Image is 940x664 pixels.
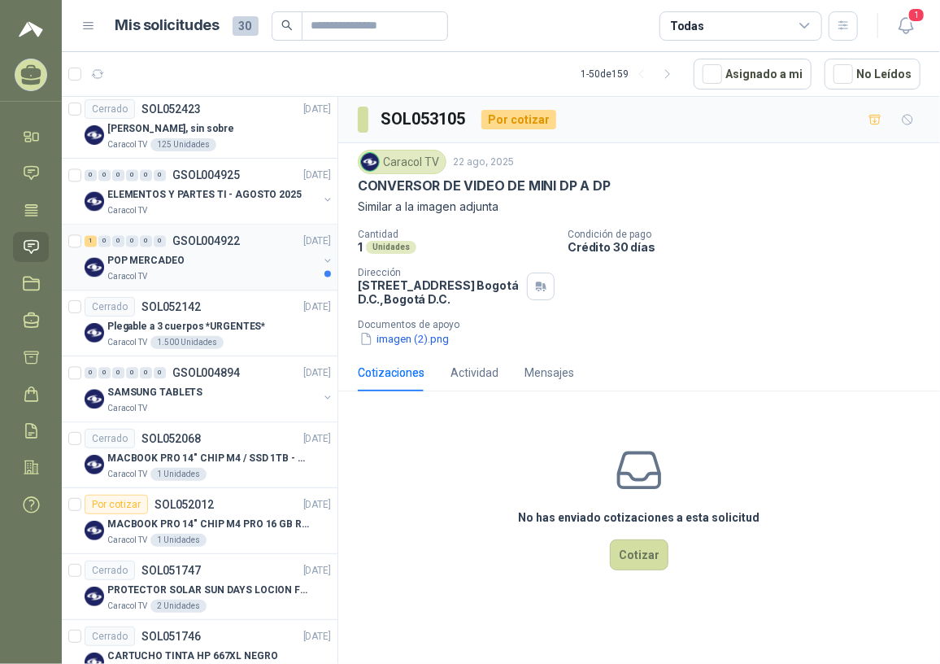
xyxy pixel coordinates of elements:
[891,11,920,41] button: 1
[381,107,468,132] h3: SOL053105
[303,365,331,381] p: [DATE]
[85,363,334,415] a: 0 0 0 0 0 0 GSOL004894[DATE] Company LogoSAMSUNG TABLETSCaracol TV
[150,138,216,151] div: 125 Unidades
[85,323,104,343] img: Company Logo
[112,367,124,378] div: 0
[453,155,514,170] p: 22 ago, 2025
[85,235,97,247] div: 1
[907,7,925,23] span: 1
[303,234,331,249] p: [DATE]
[154,169,166,181] div: 0
[358,198,920,216] p: Similar a la imagen adjunta
[85,367,97,378] div: 0
[62,554,337,620] a: CerradoSOL051747[DATE] Company LogoPROTECTOR SOLAR SUN DAYS LOCION FPS 50 CAJA X 24 UNCaracol TV2...
[303,168,331,183] p: [DATE]
[358,177,611,194] p: CONVERSOR DE VIDEO DE MINI DP A DP
[150,468,207,481] div: 1 Unidades
[98,169,111,181] div: 0
[154,235,166,247] div: 0
[358,240,363,254] p: 1
[581,61,681,87] div: 1 - 50 de 159
[150,600,207,613] div: 2 Unidades
[233,16,259,36] span: 30
[140,169,152,181] div: 0
[172,367,240,378] p: GSOL004894
[85,521,104,540] img: Company Logo
[85,455,104,474] img: Company Logo
[610,539,668,570] button: Cotizar
[303,299,331,315] p: [DATE]
[358,267,520,278] p: Dirección
[172,169,240,181] p: GSOL004925
[141,631,201,642] p: SOL051746
[281,20,293,31] span: search
[141,565,201,576] p: SOL051747
[141,301,201,312] p: SOL052142
[366,241,416,254] div: Unidades
[107,534,147,547] p: Caracol TV
[107,336,147,349] p: Caracol TV
[85,257,104,277] img: Company Logo
[85,191,104,211] img: Company Logo
[107,253,185,269] p: POP MERCADEO
[524,364,574,382] div: Mensajes
[62,93,337,159] a: CerradoSOL052423[DATE] Company Logo[PERSON_NAME], sin sobreCaracol TV125 Unidades
[107,583,310,598] p: PROTECTOR SOLAR SUN DAYS LOCION FPS 50 CAJA X 24 UN
[107,600,147,613] p: Caracol TV
[85,297,135,317] div: Cerrado
[154,367,166,378] div: 0
[115,14,220,37] h1: Mis solicitudes
[19,20,43,39] img: Logo peakr
[107,468,147,481] p: Caracol TV
[568,229,933,240] p: Condición de pago
[107,204,147,217] p: Caracol TV
[107,451,310,466] p: MACBOOK PRO 14" CHIP M4 / SSD 1TB - 24 GB RAM
[303,102,331,117] p: [DATE]
[85,587,104,606] img: Company Logo
[85,627,135,646] div: Cerrado
[361,153,379,171] img: Company Logo
[126,169,138,181] div: 0
[107,319,265,334] p: Plegable a 3 cuerpos *URGENTES*
[85,561,135,580] div: Cerrado
[107,517,310,532] p: MACBOOK PRO 14" CHIP M4 PRO 16 GB RAM 1TB
[62,290,337,356] a: CerradoSOL052142[DATE] Company LogoPlegable a 3 cuerpos *URGENTES*Caracol TV1.500 Unidades
[150,336,224,349] div: 1.500 Unidades
[85,231,334,283] a: 1 0 0 0 0 0 GSOL004922[DATE] Company LogoPOP MERCADEOCaracol TV
[85,165,334,217] a: 0 0 0 0 0 0 GSOL004925[DATE] Company LogoELEMENTOS Y PARTES TI - AGOSTO 2025Caracol TV
[98,367,111,378] div: 0
[107,402,147,415] p: Caracol TV
[358,319,933,330] p: Documentos de apoyo
[107,121,234,137] p: [PERSON_NAME], sin sobre
[358,278,520,306] p: [STREET_ADDRESS] Bogotá D.C. , Bogotá D.C.
[85,429,135,448] div: Cerrado
[85,495,148,514] div: Por cotizar
[112,169,124,181] div: 0
[519,509,760,526] h3: No has enviado cotizaciones a esta solicitud
[85,389,104,408] img: Company Logo
[358,364,424,382] div: Cotizaciones
[85,99,135,119] div: Cerrado
[825,59,920,90] button: No Leídos
[62,488,337,554] a: Por cotizarSOL052012[DATE] Company LogoMACBOOK PRO 14" CHIP M4 PRO 16 GB RAM 1TBCaracol TV1 Unidades
[62,422,337,488] a: CerradoSOL052068[DATE] Company LogoMACBOOK PRO 14" CHIP M4 / SSD 1TB - 24 GB RAMCaracol TV1 Unidades
[303,563,331,579] p: [DATE]
[303,629,331,644] p: [DATE]
[107,270,147,283] p: Caracol TV
[112,235,124,247] div: 0
[98,235,111,247] div: 0
[154,499,214,510] p: SOL052012
[126,235,138,247] div: 0
[358,229,555,240] p: Cantidad
[107,187,302,203] p: ELEMENTOS Y PARTES TI - AGOSTO 2025
[303,497,331,513] p: [DATE]
[107,385,202,400] p: SAMSUNG TABLETS
[568,240,933,254] p: Crédito 30 días
[141,433,201,444] p: SOL052068
[358,150,446,174] div: Caracol TV
[670,17,704,35] div: Todas
[140,235,152,247] div: 0
[481,110,556,129] div: Por cotizar
[85,125,104,145] img: Company Logo
[694,59,812,90] button: Asignado a mi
